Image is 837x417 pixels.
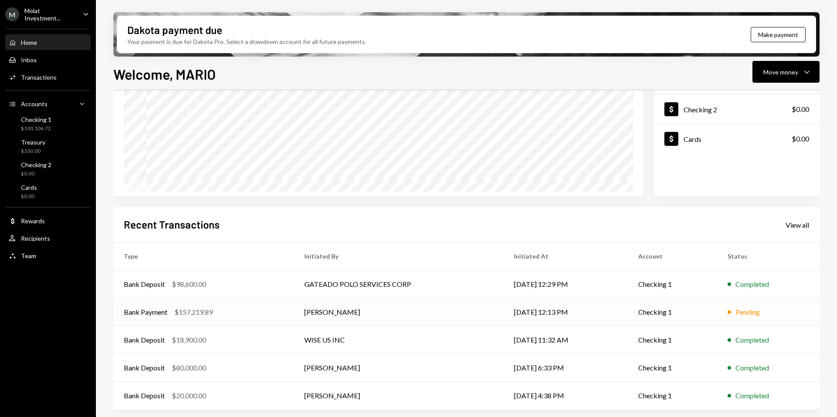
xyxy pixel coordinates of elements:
[504,326,627,354] td: [DATE] 11:32 AM
[5,136,91,157] a: Treasury$100.00
[628,326,717,354] td: Checking 1
[21,125,51,132] div: $100,106.72
[21,235,50,242] div: Recipients
[21,217,45,225] div: Rewards
[5,181,91,202] a: Cards$0.00
[174,307,213,317] div: $157,219.89
[294,326,504,354] td: WISE US INC
[127,23,222,37] div: Dakota payment due
[294,242,504,270] th: Initiated By
[717,242,820,270] th: Status
[5,7,19,21] div: M
[628,382,717,410] td: Checking 1
[684,135,701,143] div: Cards
[24,7,76,22] div: Molat Investment...
[21,116,51,123] div: Checking 1
[752,61,820,83] button: Move money
[124,307,167,317] div: Bank Payment
[124,335,165,345] div: Bank Deposit
[5,52,91,67] a: Inbox
[628,242,717,270] th: Account
[735,390,769,401] div: Completed
[786,221,809,229] div: View all
[294,298,504,326] td: [PERSON_NAME]
[504,242,627,270] th: Initiated At
[21,161,51,168] div: Checking 2
[5,213,91,229] a: Rewards
[124,390,165,401] div: Bank Deposit
[504,298,627,326] td: [DATE] 12:13 PM
[21,74,57,81] div: Transactions
[294,354,504,382] td: [PERSON_NAME]
[5,96,91,111] a: Accounts
[21,184,37,191] div: Cards
[124,279,165,289] div: Bank Deposit
[5,248,91,263] a: Team
[504,382,627,410] td: [DATE] 4:38 PM
[792,134,809,144] div: $0.00
[763,67,798,77] div: Move money
[21,56,37,64] div: Inbox
[504,270,627,298] td: [DATE] 12:29 PM
[751,27,806,42] button: Make payment
[172,390,206,401] div: $20,000.00
[21,170,51,178] div: $0.00
[5,113,91,134] a: Checking 1$100,106.72
[127,37,366,46] div: Your payment is due for Dakota Pro. Select a drawdown account for all future payments.
[21,39,37,46] div: Home
[113,242,294,270] th: Type
[21,193,37,200] div: $0.00
[5,158,91,179] a: Checking 2$0.00
[735,279,769,289] div: Completed
[786,220,809,229] a: View all
[113,65,216,83] h1: Welcome, MARIO
[21,100,48,108] div: Accounts
[628,298,717,326] td: Checking 1
[735,363,769,373] div: Completed
[21,138,45,146] div: Treasury
[172,335,206,345] div: $18,900.00
[628,270,717,298] td: Checking 1
[628,354,717,382] td: Checking 1
[21,148,45,155] div: $100.00
[124,363,165,373] div: Bank Deposit
[21,252,36,259] div: Team
[172,363,206,373] div: $80,000.00
[504,354,627,382] td: [DATE] 6:33 PM
[735,335,769,345] div: Completed
[5,230,91,246] a: Recipients
[684,105,717,114] div: Checking 2
[294,382,504,410] td: [PERSON_NAME]
[5,34,91,50] a: Home
[792,104,809,114] div: $0.00
[5,69,91,85] a: Transactions
[654,124,820,153] a: Cards$0.00
[735,307,760,317] div: Pending
[124,217,220,232] h2: Recent Transactions
[172,279,206,289] div: $98,600.00
[654,94,820,124] a: Checking 2$0.00
[294,270,504,298] td: GATEADO POLO SERVICES CORP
